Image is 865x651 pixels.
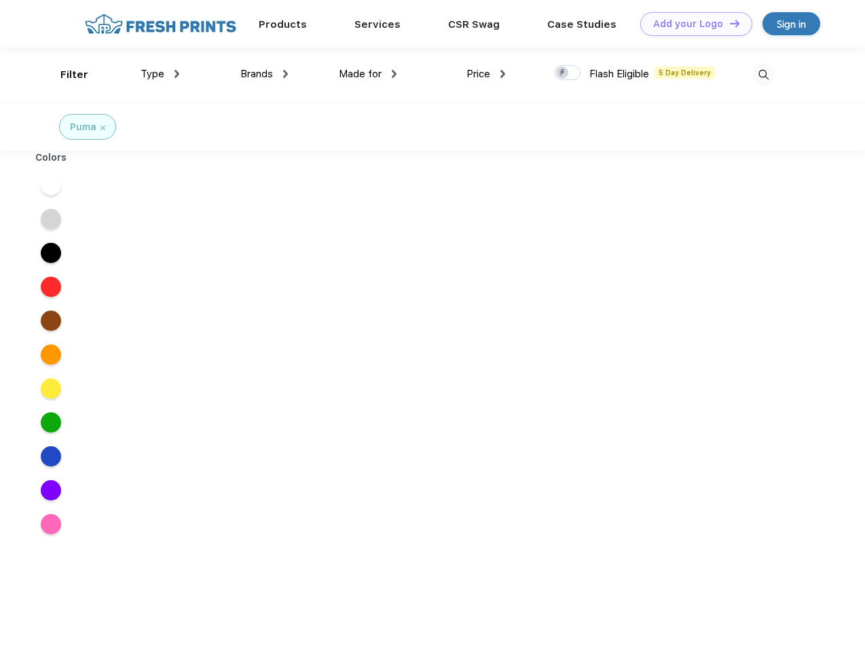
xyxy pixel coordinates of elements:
[448,18,500,31] a: CSR Swag
[466,68,490,80] span: Price
[354,18,401,31] a: Services
[589,68,649,80] span: Flash Eligible
[339,68,382,80] span: Made for
[259,18,307,31] a: Products
[81,12,240,36] img: fo%20logo%202.webp
[25,151,77,165] div: Colors
[141,68,164,80] span: Type
[60,67,88,83] div: Filter
[392,70,397,78] img: dropdown.png
[777,16,806,32] div: Sign in
[730,20,739,27] img: DT
[752,64,775,86] img: desktop_search.svg
[240,68,273,80] span: Brands
[174,70,179,78] img: dropdown.png
[762,12,820,35] a: Sign in
[100,125,105,130] img: filter_cancel.svg
[655,66,715,79] span: 5 Day Delivery
[70,120,96,134] div: Puma
[283,70,288,78] img: dropdown.png
[653,18,723,30] div: Add your Logo
[500,70,505,78] img: dropdown.png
